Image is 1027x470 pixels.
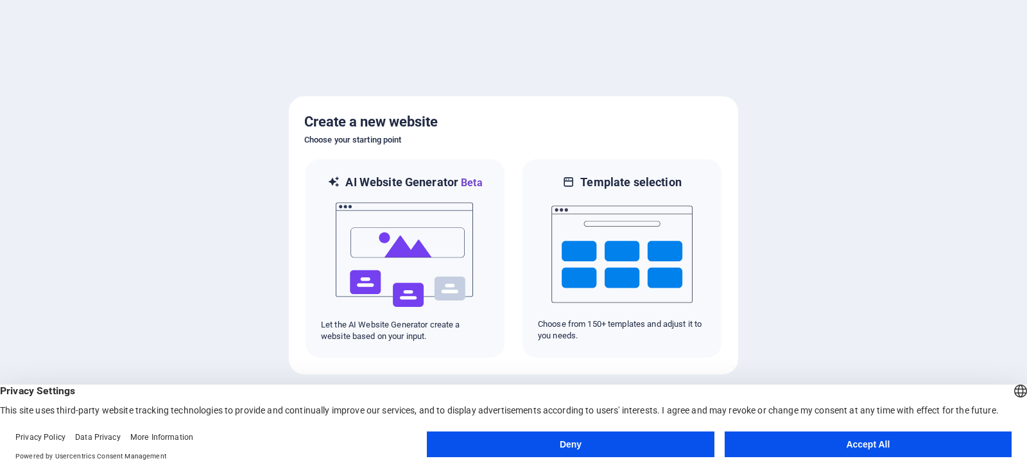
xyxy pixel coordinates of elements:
img: ai [334,191,476,319]
h6: Choose your starting point [304,132,723,148]
p: Let the AI Website Generator create a website based on your input. [321,319,489,342]
h6: AI Website Generator [345,175,482,191]
span: Beta [458,177,483,189]
div: Template selectionChoose from 150+ templates and adjust it to you needs. [521,158,723,359]
div: AI Website GeneratorBetaaiLet the AI Website Generator create a website based on your input. [304,158,506,359]
h5: Create a new website [304,112,723,132]
p: Choose from 150+ templates and adjust it to you needs. [538,318,706,342]
h6: Template selection [580,175,681,190]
